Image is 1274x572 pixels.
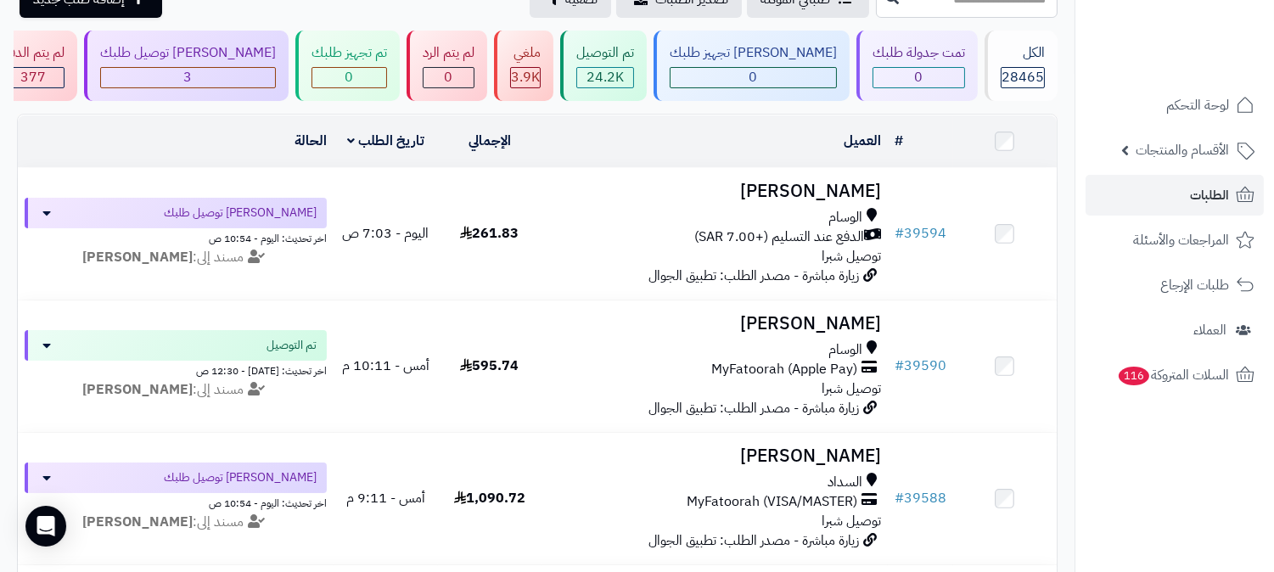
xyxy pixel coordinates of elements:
div: الكل [1001,43,1045,63]
div: 0 [671,68,836,87]
div: اخر تحديث: اليوم - 10:54 ص [25,228,327,246]
span: المراجعات والأسئلة [1133,228,1229,252]
div: 0 [424,68,474,87]
a: #39588 [895,488,946,508]
div: مسند إلى: [12,513,340,532]
span: طلبات الإرجاع [1160,273,1229,297]
div: لم يتم الرد [423,43,474,63]
strong: [PERSON_NAME] [82,247,193,267]
div: [PERSON_NAME] تجهيز طلبك [670,43,837,63]
a: تم تجهيز طلبك 0 [292,31,403,101]
a: تمت جدولة طلبك 0 [853,31,981,101]
div: 0 [873,68,964,87]
span: 0 [445,67,453,87]
div: لم يتم الدفع [2,43,65,63]
div: مسند إلى: [12,248,340,267]
span: [PERSON_NAME] توصيل طلبك [164,205,317,222]
a: #39590 [895,356,946,376]
span: زيارة مباشرة - مصدر الطلب: تطبيق الجوال [648,530,859,551]
div: اخر تحديث: [DATE] - 12:30 ص [25,361,327,379]
a: # [895,131,903,151]
span: 0 [915,67,923,87]
h3: [PERSON_NAME] [548,314,881,334]
span: العملاء [1193,318,1226,342]
span: [PERSON_NAME] توصيل طلبك [164,469,317,486]
a: المراجعات والأسئلة [1086,220,1264,261]
span: # [895,223,904,244]
strong: [PERSON_NAME] [82,379,193,400]
span: # [895,356,904,376]
span: زيارة مباشرة - مصدر الطلب: تطبيق الجوال [648,398,859,418]
span: توصيل شبرا [822,511,881,531]
div: [PERSON_NAME] توصيل طلبك [100,43,276,63]
span: توصيل شبرا [822,379,881,399]
a: الطلبات [1086,175,1264,216]
a: ملغي 3.9K [491,31,557,101]
span: الوسام [828,208,862,227]
a: [PERSON_NAME] توصيل طلبك 3 [81,31,292,101]
span: الطلبات [1190,183,1229,207]
h3: [PERSON_NAME] [548,446,881,466]
span: 0 [749,67,758,87]
div: 377 [3,68,64,87]
span: 261.83 [460,223,519,244]
a: العميل [844,131,881,151]
div: ملغي [510,43,541,63]
span: الوسام [828,340,862,360]
span: اليوم - 7:03 ص [342,223,429,244]
span: الأقسام والمنتجات [1136,138,1229,162]
span: # [895,488,904,508]
span: توصيل شبرا [822,246,881,266]
a: [PERSON_NAME] تجهيز طلبك 0 [650,31,853,101]
span: السداد [828,473,862,492]
a: الإجمالي [469,131,511,151]
a: تم التوصيل 24.2K [557,31,650,101]
span: لوحة التحكم [1166,93,1229,117]
div: تم تجهيز طلبك [311,43,387,63]
span: 3.9K [511,67,540,87]
span: 0 [345,67,354,87]
span: 116 [1118,366,1151,386]
span: MyFatoorah (VISA/MASTER) [687,492,857,512]
span: 24.2K [586,67,624,87]
a: لم يتم الرد 0 [403,31,491,101]
div: تم التوصيل [576,43,634,63]
div: 3880 [511,68,540,87]
a: الحالة [295,131,327,151]
span: 595.74 [460,356,519,376]
div: مسند إلى: [12,380,340,400]
a: العملاء [1086,310,1264,350]
div: تمت جدولة طلبك [873,43,965,63]
a: الكل28465 [981,31,1061,101]
a: السلات المتروكة116 [1086,355,1264,395]
div: اخر تحديث: اليوم - 10:54 ص [25,493,327,511]
span: الدفع عند التسليم (+7.00 SAR) [694,227,864,247]
a: طلبات الإرجاع [1086,265,1264,306]
strong: [PERSON_NAME] [82,512,193,532]
img: logo-2.png [1159,13,1258,48]
span: 28465 [1002,67,1044,87]
a: تاريخ الطلب [347,131,424,151]
span: 377 [20,67,46,87]
span: زيارة مباشرة - مصدر الطلب: تطبيق الجوال [648,266,859,286]
a: #39594 [895,223,946,244]
div: 3 [101,68,275,87]
div: 0 [312,68,386,87]
h3: [PERSON_NAME] [548,182,881,201]
div: 24205 [577,68,633,87]
span: 1,090.72 [454,488,525,508]
span: 3 [184,67,193,87]
a: لوحة التحكم [1086,85,1264,126]
span: السلات المتروكة [1117,363,1229,387]
span: تم التوصيل [267,337,317,354]
span: أمس - 10:11 م [342,356,429,376]
span: MyFatoorah (Apple Pay) [711,360,857,379]
div: Open Intercom Messenger [25,506,66,547]
span: أمس - 9:11 م [346,488,425,508]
